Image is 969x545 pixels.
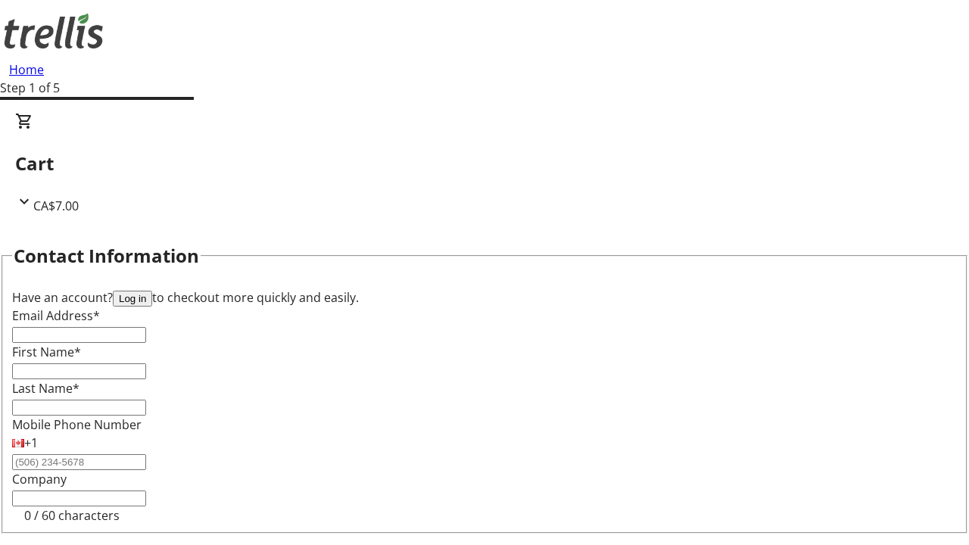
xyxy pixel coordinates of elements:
div: Have an account? to checkout more quickly and easily. [12,288,957,307]
label: First Name* [12,344,81,360]
label: Mobile Phone Number [12,416,142,433]
label: Email Address* [12,307,100,324]
label: Company [12,471,67,487]
label: Last Name* [12,380,79,397]
span: CA$7.00 [33,198,79,214]
h2: Contact Information [14,242,199,269]
button: Log in [113,291,152,307]
tr-character-limit: 0 / 60 characters [24,507,120,524]
h2: Cart [15,150,954,177]
input: (506) 234-5678 [12,454,146,470]
div: CartCA$7.00 [15,112,954,215]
